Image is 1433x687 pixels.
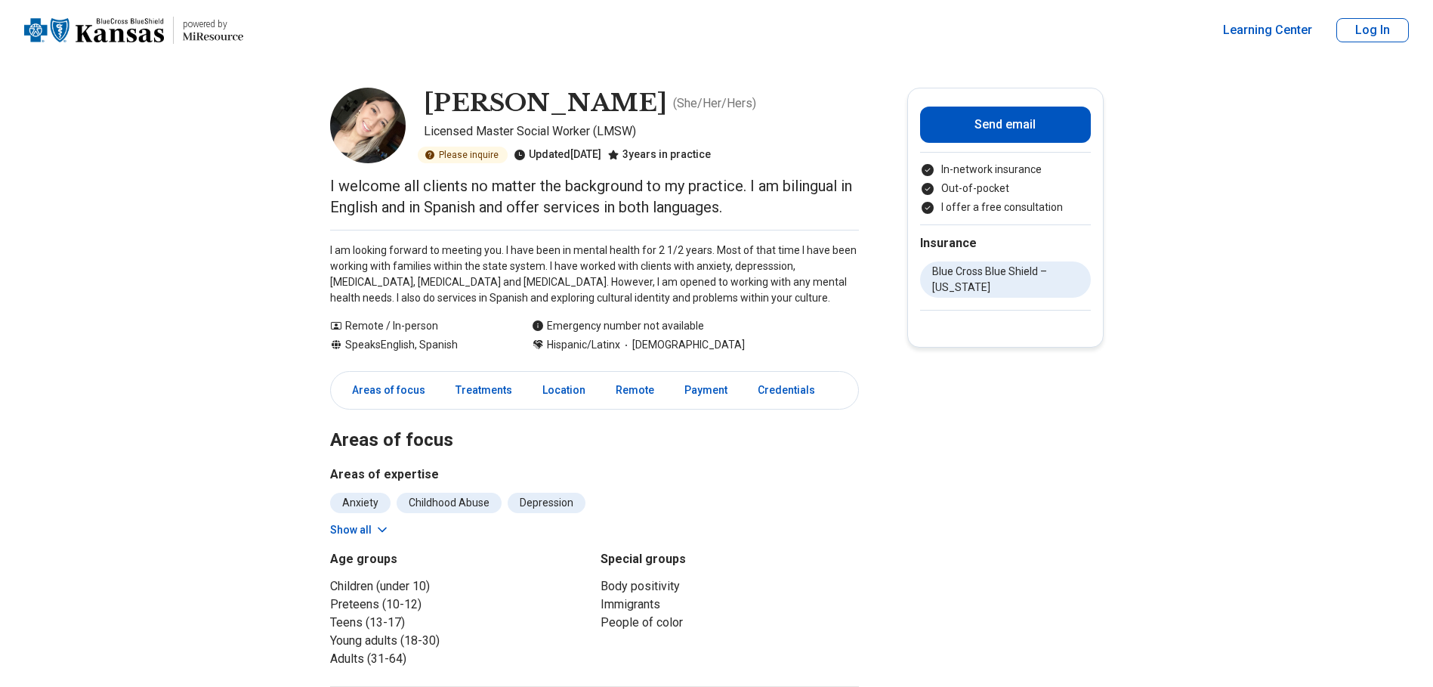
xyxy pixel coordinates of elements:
h1: [PERSON_NAME] [424,88,667,119]
p: powered by [183,18,243,30]
li: Depression [508,493,585,513]
li: Teens (13-17) [330,614,588,632]
button: Send email [920,107,1091,143]
img: Ana Regalado-Gil, Licensed Master Social Worker (LMSW) [330,88,406,163]
a: Learning Center [1223,21,1312,39]
p: I welcome all clients no matter the background to my practice. I am bilingual in English and in S... [330,175,859,218]
div: Please inquire [418,147,508,163]
li: Immigrants [601,596,859,614]
a: Location [533,375,595,406]
h2: Areas of focus [330,391,859,453]
li: People of color [601,614,859,632]
a: Treatments [446,375,521,406]
div: 3 years in practice [607,147,711,163]
li: I offer a free consultation [920,200,1091,215]
a: Payment [675,375,737,406]
p: Licensed Master Social Worker (LMSW) [424,122,859,141]
div: Updated [DATE] [514,147,601,163]
li: Adults (31-64) [330,650,588,668]
li: Young adults (18-30) [330,632,588,650]
li: In-network insurance [920,162,1091,178]
li: Childhood Abuse [397,493,502,513]
a: Remote [607,375,663,406]
li: Children (under 10) [330,577,588,596]
li: Blue Cross Blue Shield – [US_STATE] [920,261,1091,298]
p: ( She/Her/Hers ) [673,94,756,113]
p: I am looking forward to meeting you. I have been in mental health for 2 1/2 years. Most of that t... [330,243,859,306]
button: Show all [330,522,390,538]
div: Speaks English, Spanish [330,337,502,353]
span: [DEMOGRAPHIC_DATA] [620,337,745,353]
a: Credentials [749,375,833,406]
a: Home page [24,6,243,54]
li: Body positivity [601,577,859,596]
h3: Areas of expertise [330,466,859,484]
button: Log In [1336,18,1409,42]
h2: Insurance [920,234,1091,252]
ul: Payment options [920,162,1091,215]
div: Emergency number not available [532,318,704,334]
li: Out-of-pocket [920,181,1091,197]
h3: Age groups [330,550,588,568]
h3: Special groups [601,550,859,568]
span: Hispanic/Latinx [547,337,620,353]
li: Preteens (10-12) [330,596,588,614]
div: Remote / In-person [330,318,502,334]
li: Anxiety [330,493,391,513]
a: Areas of focus [334,375,434,406]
